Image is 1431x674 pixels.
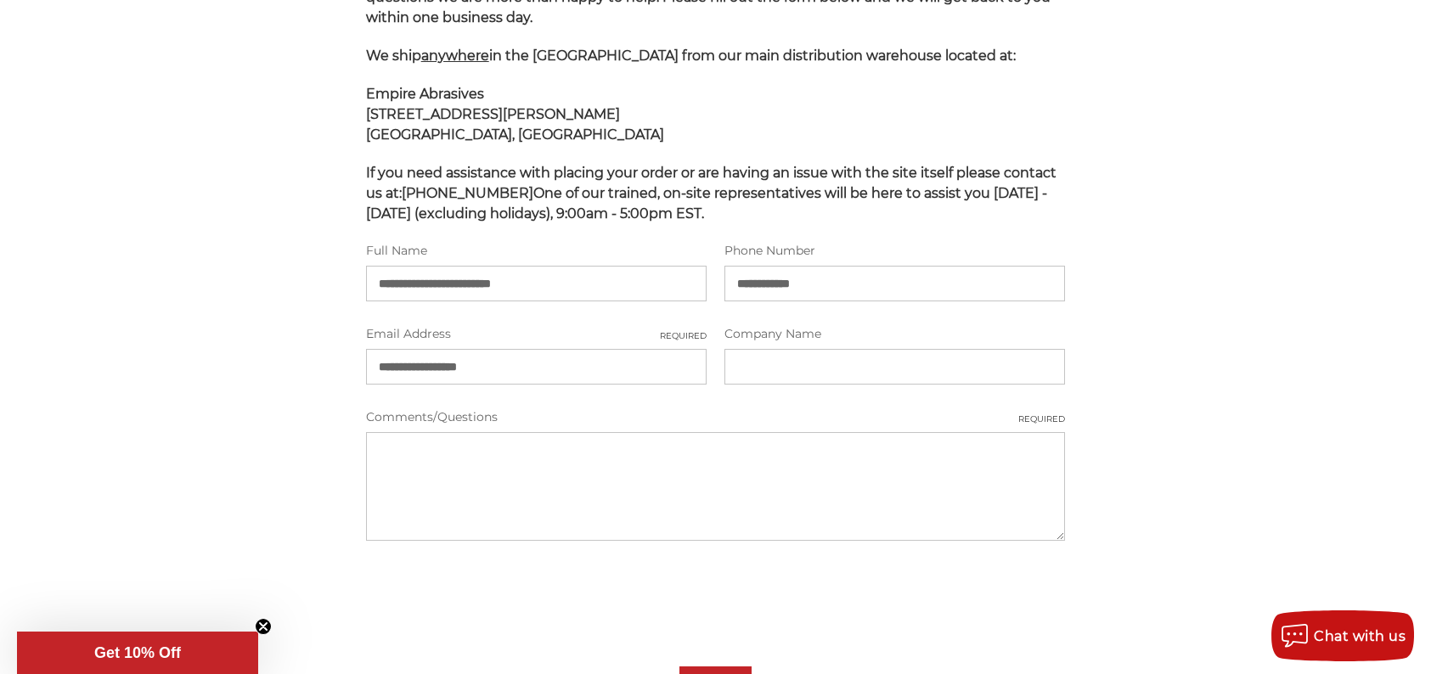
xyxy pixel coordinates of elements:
[366,242,707,260] label: Full Name
[366,325,707,343] label: Email Address
[724,242,1065,260] label: Phone Number
[660,329,707,342] small: Required
[402,185,533,201] strong: [PHONE_NUMBER]
[1271,610,1414,661] button: Chat with us
[366,106,664,143] strong: [STREET_ADDRESS][PERSON_NAME] [GEOGRAPHIC_DATA], [GEOGRAPHIC_DATA]
[421,48,489,64] span: anywhere
[255,618,272,635] button: Close teaser
[1314,628,1406,644] span: Chat with us
[366,48,1016,64] span: We ship in the [GEOGRAPHIC_DATA] from our main distribution warehouse located at:
[366,86,484,102] span: Empire Abrasives
[1018,413,1065,425] small: Required
[94,644,181,661] span: Get 10% Off
[17,632,258,674] div: Get 10% OffClose teaser
[366,165,1056,222] span: If you need assistance with placing your order or are having an issue with the site itself please...
[366,564,624,631] iframe: reCAPTCHA
[724,325,1065,343] label: Company Name
[366,408,1066,426] label: Comments/Questions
